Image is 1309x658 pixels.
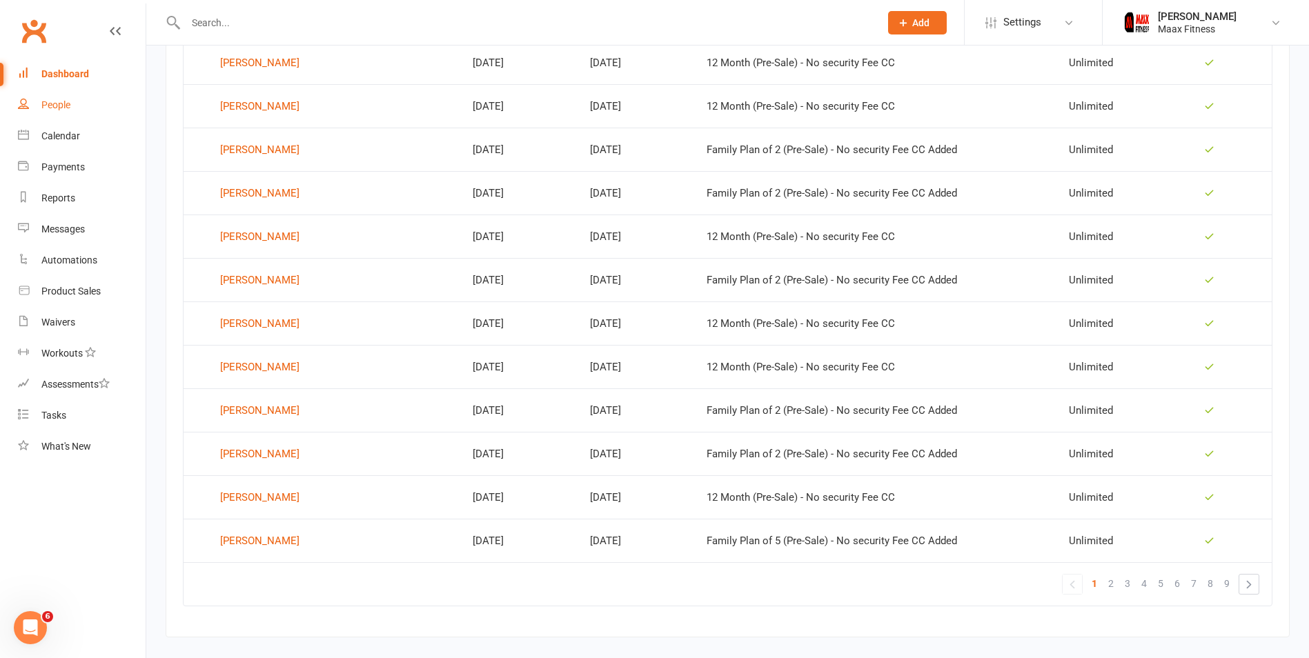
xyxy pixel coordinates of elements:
[888,11,947,34] button: Add
[18,183,146,214] a: Reports
[17,14,51,48] a: Clubworx
[1191,574,1197,593] span: 7
[196,226,448,247] a: [PERSON_NAME]
[196,52,448,73] a: [PERSON_NAME]
[196,443,448,464] a: [PERSON_NAME]
[18,245,146,276] a: Automations
[220,183,299,203] div: [PERSON_NAME]
[1086,574,1103,593] a: 1
[220,400,299,421] div: [PERSON_NAME]
[1056,432,1148,475] td: Unlimited
[1092,574,1097,593] span: 1
[196,313,448,334] a: [PERSON_NAME]
[18,90,146,121] a: People
[1202,574,1219,593] a: 8
[578,84,693,128] td: [DATE]
[694,432,1056,475] td: Family Plan of 2 (Pre-Sale) - No security Fee CC Added
[41,130,80,141] div: Calendar
[1141,574,1147,593] span: 4
[196,357,448,377] a: [PERSON_NAME]
[1125,574,1130,593] span: 3
[41,348,83,359] div: Workouts
[1056,475,1148,519] td: Unlimited
[14,611,47,644] iframe: Intercom live chat
[1063,575,1082,594] a: «
[1136,574,1152,593] a: 4
[41,286,101,297] div: Product Sales
[41,99,70,110] div: People
[578,215,693,258] td: [DATE]
[1056,128,1148,171] td: Unlimited
[1219,574,1235,593] a: 9
[578,258,693,301] td: [DATE]
[578,171,693,215] td: [DATE]
[694,345,1056,388] td: 12 Month (Pre-Sale) - No security Fee CC
[18,59,146,90] a: Dashboard
[460,128,578,171] td: [DATE]
[694,388,1056,432] td: Family Plan of 2 (Pre-Sale) - No security Fee CC Added
[1174,574,1180,593] span: 6
[460,519,578,562] td: [DATE]
[18,431,146,462] a: What's New
[42,611,53,622] span: 6
[694,475,1056,519] td: 12 Month (Pre-Sale) - No security Fee CC
[578,301,693,345] td: [DATE]
[196,139,448,160] a: [PERSON_NAME]
[196,270,448,290] a: [PERSON_NAME]
[1056,215,1148,258] td: Unlimited
[578,519,693,562] td: [DATE]
[1056,345,1148,388] td: Unlimited
[41,223,85,235] div: Messages
[41,441,91,452] div: What's New
[578,41,693,84] td: [DATE]
[196,183,448,203] a: [PERSON_NAME]
[220,487,299,508] div: [PERSON_NAME]
[694,301,1056,345] td: 12 Month (Pre-Sale) - No security Fee CC
[1208,574,1213,593] span: 8
[1169,574,1185,593] a: 6
[1239,575,1259,594] a: »
[1103,574,1119,593] a: 2
[460,84,578,128] td: [DATE]
[1056,84,1148,128] td: Unlimited
[196,530,448,551] a: [PERSON_NAME]
[460,258,578,301] td: [DATE]
[460,171,578,215] td: [DATE]
[694,519,1056,562] td: Family Plan of 5 (Pre-Sale) - No security Fee CC Added
[220,313,299,334] div: [PERSON_NAME]
[41,379,110,390] div: Assessments
[18,276,146,307] a: Product Sales
[18,400,146,431] a: Tasks
[18,152,146,183] a: Payments
[196,400,448,421] a: [PERSON_NAME]
[220,139,299,160] div: [PERSON_NAME]
[1224,574,1230,593] span: 9
[694,215,1056,258] td: 12 Month (Pre-Sale) - No security Fee CC
[694,84,1056,128] td: 12 Month (Pre-Sale) - No security Fee CC
[578,388,693,432] td: [DATE]
[41,317,75,328] div: Waivers
[460,475,578,519] td: [DATE]
[220,52,299,73] div: [PERSON_NAME]
[460,41,578,84] td: [DATE]
[578,475,693,519] td: [DATE]
[1003,7,1041,38] span: Settings
[912,17,929,28] span: Add
[220,270,299,290] div: [PERSON_NAME]
[196,96,448,117] a: [PERSON_NAME]
[41,68,89,79] div: Dashboard
[18,121,146,152] a: Calendar
[578,345,693,388] td: [DATE]
[181,13,870,32] input: Search...
[41,161,85,172] div: Payments
[18,338,146,369] a: Workouts
[220,530,299,551] div: [PERSON_NAME]
[1158,23,1237,35] div: Maax Fitness
[41,410,66,421] div: Tasks
[460,432,578,475] td: [DATE]
[1056,258,1148,301] td: Unlimited
[578,128,693,171] td: [DATE]
[694,171,1056,215] td: Family Plan of 2 (Pre-Sale) - No security Fee CC Added
[220,96,299,117] div: [PERSON_NAME]
[1108,574,1114,593] span: 2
